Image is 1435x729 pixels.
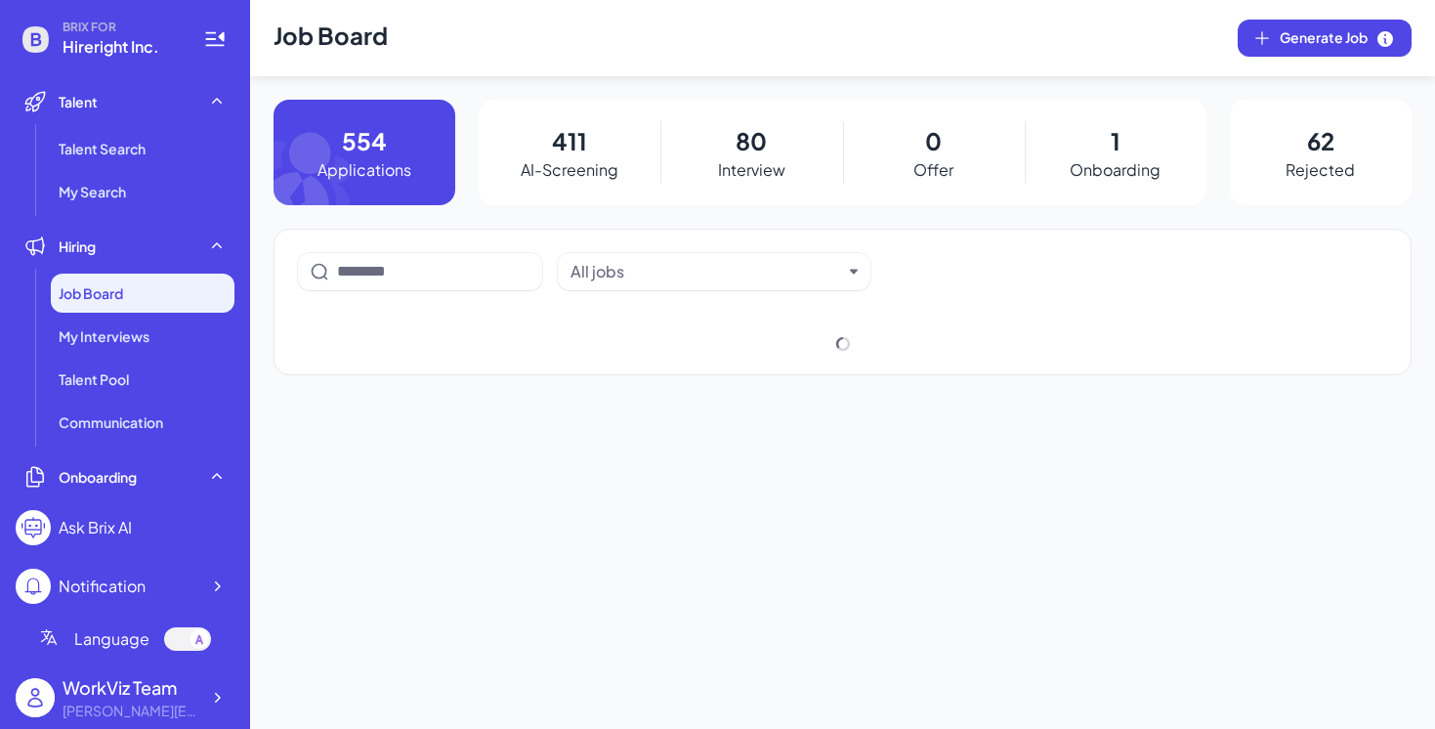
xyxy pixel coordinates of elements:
[59,369,129,389] span: Talent Pool
[63,20,180,35] span: BRIX FOR
[736,123,767,158] p: 80
[59,139,146,158] span: Talent Search
[59,575,146,598] div: Notification
[63,674,199,701] div: WorkViz Team
[925,123,942,158] p: 0
[1070,158,1161,182] p: Onboarding
[74,627,149,651] span: Language
[1286,158,1355,182] p: Rejected
[1238,20,1412,57] button: Generate Job
[59,516,132,539] div: Ask Brix AI
[718,158,785,182] p: Interview
[521,158,618,182] p: AI-Screening
[59,467,137,487] span: Onboarding
[59,412,163,432] span: Communication
[63,35,180,59] span: Hireright Inc.
[59,236,96,256] span: Hiring
[59,326,149,346] span: My Interviews
[59,182,126,201] span: My Search
[59,283,123,303] span: Job Board
[1307,123,1334,158] p: 62
[16,678,55,717] img: user_logo.png
[570,260,624,283] div: All jobs
[570,260,842,283] button: All jobs
[59,92,98,111] span: Talent
[1111,123,1120,158] p: 1
[913,158,953,182] p: Offer
[552,123,587,158] p: 411
[1280,27,1395,49] span: Generate Job
[63,701,199,721] div: alex@joinbrix.com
